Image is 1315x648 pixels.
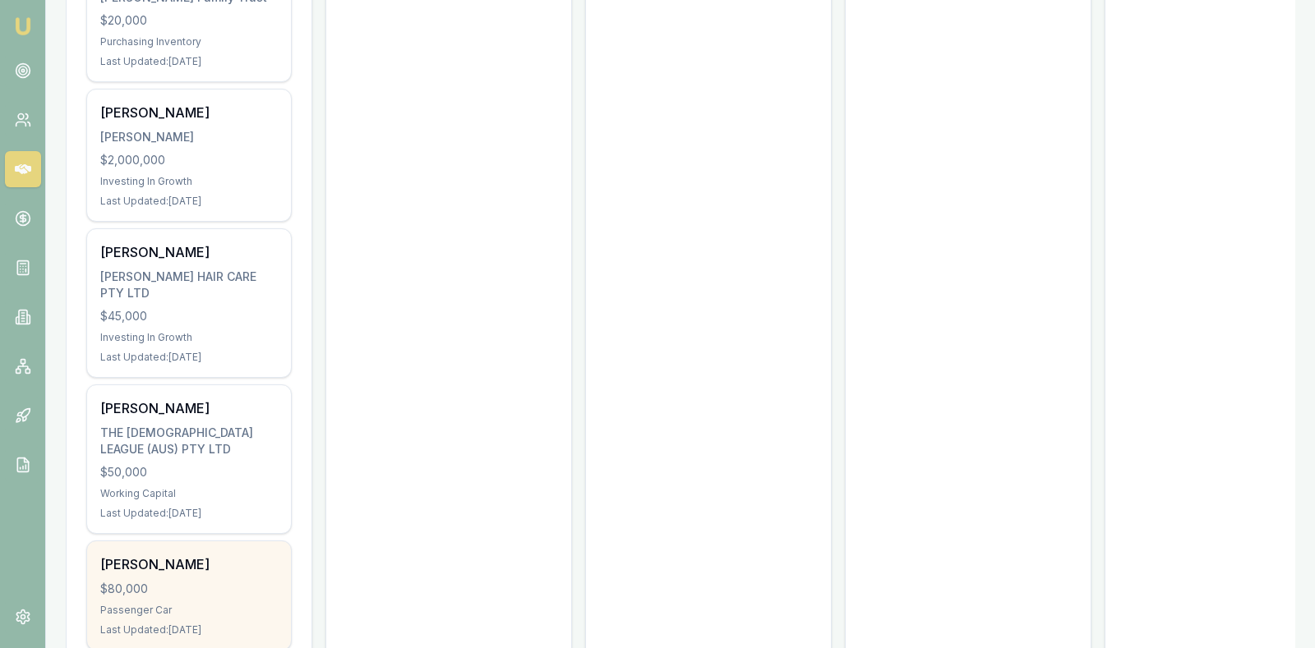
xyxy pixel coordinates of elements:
div: [PERSON_NAME] [100,103,278,122]
div: [PERSON_NAME] [100,398,278,418]
img: emu-icon-u.png [13,16,33,36]
div: $45,000 [100,308,278,324]
div: $80,000 [100,581,278,597]
div: Passenger Car [100,604,278,617]
div: THE [DEMOGRAPHIC_DATA] LEAGUE (AUS) PTY LTD [100,425,278,457]
div: Last Updated: [DATE] [100,623,278,637]
div: Last Updated: [DATE] [100,507,278,520]
div: Last Updated: [DATE] [100,55,278,68]
div: $20,000 [100,12,278,29]
div: $50,000 [100,464,278,480]
div: [PERSON_NAME] [100,242,278,262]
div: Purchasing Inventory [100,35,278,48]
div: Last Updated: [DATE] [100,195,278,208]
div: [PERSON_NAME] [100,129,278,145]
div: Investing In Growth [100,331,278,344]
div: [PERSON_NAME] HAIR CARE PTY LTD [100,269,278,301]
div: [PERSON_NAME] [100,554,278,574]
div: Investing In Growth [100,175,278,188]
div: Working Capital [100,487,278,500]
div: $2,000,000 [100,152,278,168]
div: Last Updated: [DATE] [100,351,278,364]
